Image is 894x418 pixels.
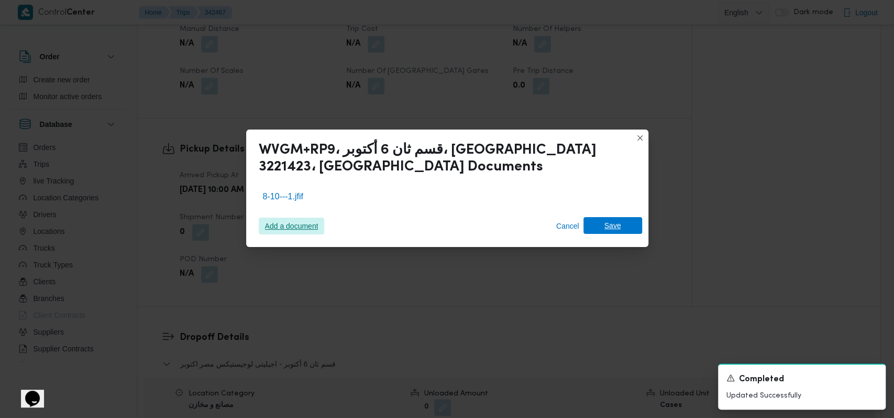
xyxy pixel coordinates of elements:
span: Completed [739,373,784,386]
span: Save [604,217,621,234]
button: Cancel [552,218,583,234]
div: WVGM+RP9، قسم ثان 6 أكتوبر، [GEOGRAPHIC_DATA] 3221423، [GEOGRAPHIC_DATA] Documents [259,142,627,176]
span: Cancel [556,220,579,232]
button: Save [583,217,642,234]
button: 8-10---1.jfif [259,188,619,205]
div: Notification [726,373,877,386]
p: Updated Successfully [726,390,877,401]
span: Add a document [265,218,318,234]
button: Add a document [259,218,325,234]
iframe: chat widget [10,376,44,408]
span: 8-10---1.jfif [263,190,303,203]
button: Closes this modal window [634,132,646,144]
